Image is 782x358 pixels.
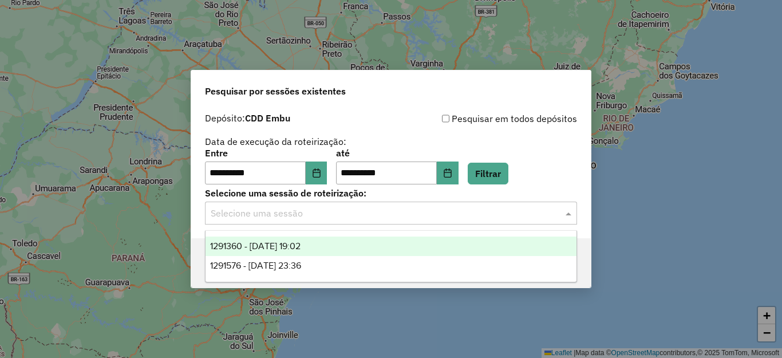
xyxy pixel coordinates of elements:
button: Choose Date [437,162,459,184]
label: Entre [205,146,327,160]
span: 1291360 - [DATE] 19:02 [210,241,301,251]
ng-dropdown-panel: Options list [205,230,577,282]
label: Data de execução da roteirização: [205,135,346,148]
strong: CDD Embu [245,112,290,124]
span: 1291576 - [DATE] 23:36 [210,261,301,270]
div: Pesquisar em todos depósitos [391,112,577,125]
label: Depósito: [205,111,290,125]
span: Pesquisar por sessões existentes [205,84,346,98]
label: até [336,146,458,160]
label: Selecione uma sessão de roteirização: [205,186,577,200]
button: Filtrar [468,163,508,184]
button: Choose Date [306,162,327,184]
